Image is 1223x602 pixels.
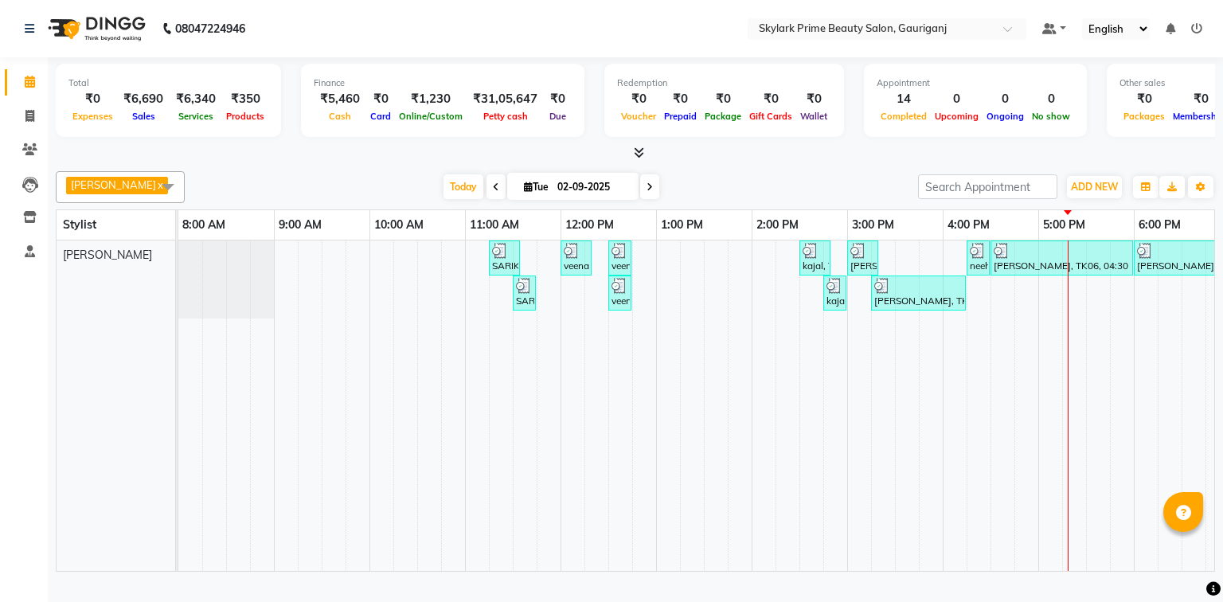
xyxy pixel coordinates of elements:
div: ₹6,340 [170,90,222,108]
input: Search Appointment [918,174,1057,199]
div: [PERSON_NAME], TK04, 03:15 PM-04:15 PM, Hair Cutting 6.0 [873,278,964,308]
span: Tue [520,181,553,193]
span: Due [545,111,570,122]
iframe: chat widget [1156,538,1207,586]
div: ₹6,690 [117,90,170,108]
div: ₹0 [1119,90,1169,108]
div: 0 [983,90,1028,108]
a: 2:00 PM [752,213,803,236]
a: 3:00 PM [848,213,898,236]
div: 0 [1028,90,1074,108]
div: Appointment [877,76,1074,90]
button: ADD NEW [1067,176,1122,198]
div: ₹0 [796,90,831,108]
div: ₹31,05,647 [467,90,544,108]
div: Redemption [617,76,831,90]
span: No show [1028,111,1074,122]
div: veena mam, TK02, 12:00 PM-12:20 PM, Threading - Eyebrow [562,243,590,273]
div: ₹5,460 [314,90,366,108]
div: [PERSON_NAME], TK06, 04:30 PM-06:00 PM, Body-Spa - Kiyana [992,243,1131,273]
div: kajal, TK03, 02:30 PM-02:50 PM, Threading - Eyebrow [801,243,829,273]
span: Card [366,111,395,122]
a: 5:00 PM [1039,213,1089,236]
span: Cash [325,111,355,122]
div: [PERSON_NAME], TK04, 03:00 PM-03:20 PM, Threading - Eyebrow [849,243,877,273]
div: ₹0 [660,90,701,108]
span: Prepaid [660,111,701,122]
span: Stylist [63,217,96,232]
span: Expenses [68,111,117,122]
span: Completed [877,111,931,122]
div: ₹1,230 [395,90,467,108]
span: Sales [128,111,159,122]
b: 08047224946 [175,6,245,51]
span: Ongoing [983,111,1028,122]
span: Package [701,111,745,122]
div: 0 [931,90,983,108]
div: ₹350 [222,90,268,108]
span: Online/Custom [395,111,467,122]
a: 10:00 AM [370,213,428,236]
a: 8:00 AM [178,213,229,236]
span: Petty cash [479,111,532,122]
span: [PERSON_NAME] [63,248,152,262]
div: kajal, TK03, 02:45 PM-02:50 PM, Threading - Upper Lips [825,278,845,308]
a: 11:00 AM [466,213,523,236]
div: SARIKA MAM, TK01, 11:15 AM-11:35 AM, Threading - Eyebrow [490,243,518,273]
div: veena mam, TK02, 12:30 PM-12:35 PM, Threading - Forhead [610,243,630,273]
span: ADD NEW [1071,181,1118,193]
span: Upcoming [931,111,983,122]
span: Gift Cards [745,111,796,122]
span: Wallet [796,111,831,122]
span: Today [443,174,483,199]
img: logo [41,6,150,51]
div: Finance [314,76,572,90]
a: 6:00 PM [1135,213,1185,236]
a: 4:00 PM [944,213,994,236]
input: 2025-09-02 [553,175,632,199]
div: ₹0 [68,90,117,108]
div: neeha mam, TK05, 04:15 PM-04:30 PM, Bleach - O3+ D Tan [968,243,988,273]
a: 1:00 PM [657,213,707,236]
a: 12:00 PM [561,213,618,236]
span: Packages [1119,111,1169,122]
div: ₹0 [366,90,395,108]
div: ₹0 [701,90,745,108]
div: ₹0 [544,90,572,108]
div: Total [68,76,268,90]
span: [PERSON_NAME] [71,178,156,191]
div: ₹0 [745,90,796,108]
span: Services [174,111,217,122]
div: 14 [877,90,931,108]
span: Products [222,111,268,122]
div: SARIKA MAM, TK01, 11:30 AM-11:35 AM, Threading - Forhead [514,278,534,308]
div: ₹0 [617,90,660,108]
div: veena mam, TK02, 12:30 PM-12:35 PM, Threading - Upper Lips [610,278,630,308]
a: 9:00 AM [275,213,326,236]
span: Voucher [617,111,660,122]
